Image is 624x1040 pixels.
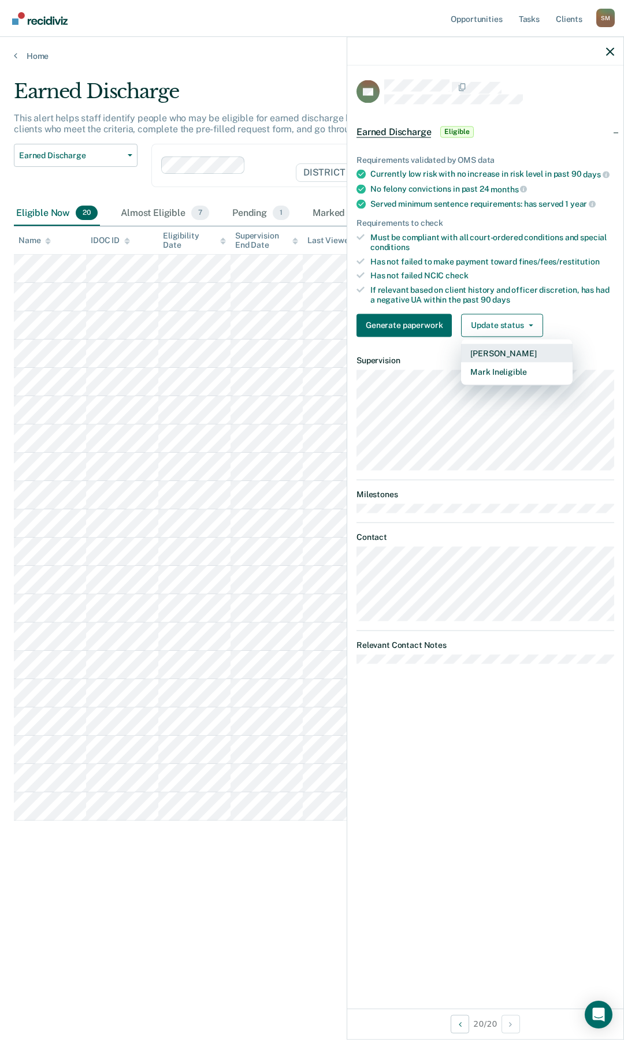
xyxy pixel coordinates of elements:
dt: Supervision [356,355,614,365]
span: Eligible [440,126,473,137]
div: Has not failed to make payment toward [370,256,614,266]
div: Open Intercom Messenger [585,1001,612,1028]
div: 20 / 20 [347,1008,623,1039]
div: Name [18,236,51,245]
div: Last Viewed [307,236,363,245]
button: Generate paperwork [356,314,452,337]
div: If relevant based on client history and officer discretion, has had a negative UA within the past 90 [370,285,614,305]
div: Almost Eligible [118,201,211,226]
div: Earned Discharge [14,80,575,113]
span: 1 [273,206,289,221]
div: Supervision End Date [235,231,298,251]
button: [PERSON_NAME] [461,344,573,362]
span: days [583,170,609,179]
span: 7 [191,206,209,221]
dt: Relevant Contact Notes [356,640,614,650]
button: Update status [461,314,543,337]
p: This alert helps staff identify people who may be eligible for earned discharge based on IDOC’s c... [14,113,555,135]
div: Eligible Now [14,201,100,226]
div: No felony convictions in past 24 [370,184,614,194]
dt: Contact [356,532,614,542]
span: check [445,271,468,280]
button: Mark Ineligible [461,362,573,381]
span: DISTRICT OFFICE 4, [GEOGRAPHIC_DATA] [296,163,503,182]
span: Earned Discharge [19,151,123,161]
img: Recidiviz [12,12,68,25]
span: 20 [76,206,98,221]
div: Has not failed NCIC [370,271,614,281]
div: Marked Ineligible [310,201,413,226]
span: fines/fees/restitution [519,256,600,266]
div: Requirements validated by OMS data [356,155,614,165]
div: Must be compliant with all court-ordered conditions and special [370,232,614,252]
a: Home [14,51,610,61]
dt: Milestones [356,489,614,499]
span: conditions [370,242,410,251]
div: Served minimum sentence requirements: has served 1 [370,199,614,209]
span: days [492,295,510,304]
span: months [491,184,527,193]
span: Earned Discharge [356,126,431,137]
button: Next Opportunity [502,1015,520,1033]
a: Navigate to form link [356,314,456,337]
button: Profile dropdown button [596,9,615,27]
div: Currently low risk with no increase in risk level in past 90 [370,169,614,180]
div: Eligibility Date [163,231,226,251]
div: S M [596,9,615,27]
div: Earned DischargeEligible [347,113,623,150]
span: year [570,199,596,208]
button: Previous Opportunity [451,1015,469,1033]
div: Requirements to check [356,218,614,228]
div: Pending [230,201,292,226]
div: IDOC ID [91,236,130,245]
